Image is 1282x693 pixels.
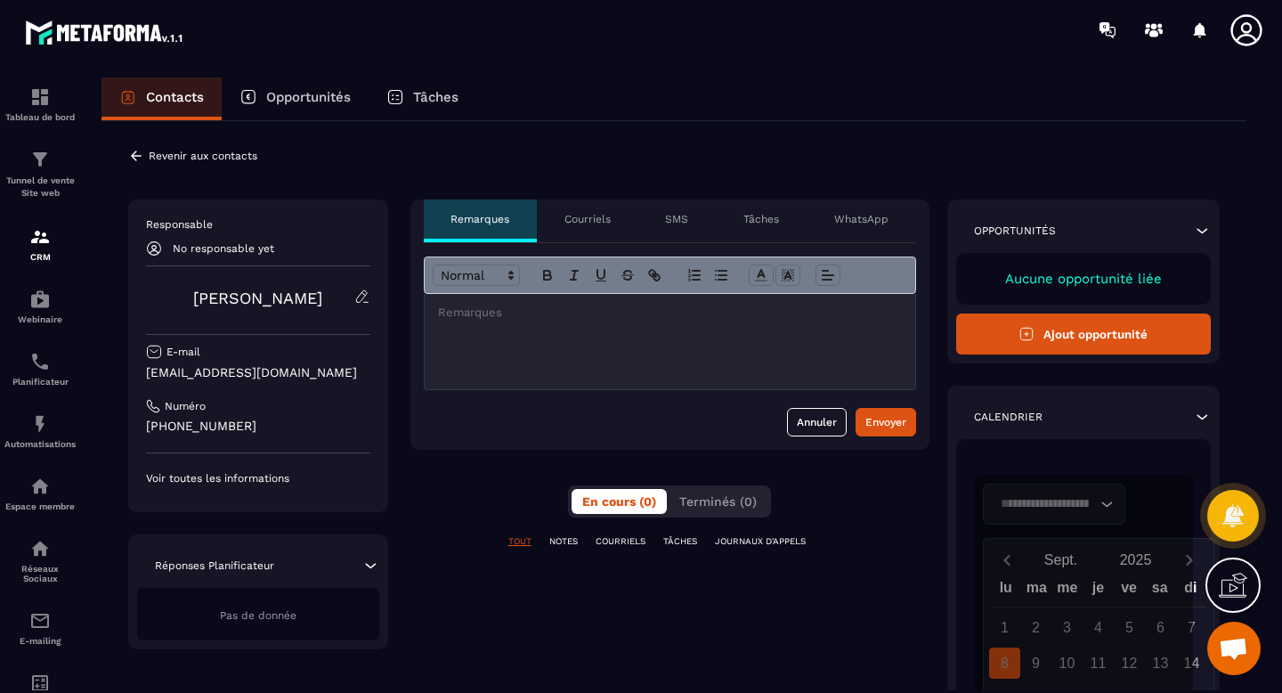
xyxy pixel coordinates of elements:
p: Revenir aux contacts [149,150,257,162]
span: En cours (0) [582,494,656,509]
p: Opportunités [974,224,1056,238]
p: No responsable yet [173,242,274,255]
img: logo [25,16,185,48]
p: Tableau de bord [4,112,76,122]
img: social-network [29,538,51,559]
p: Réponses Planificateur [155,558,274,573]
span: Pas de donnée [220,609,296,622]
img: formation [29,226,51,248]
a: emailemailE-mailing [4,597,76,659]
p: JOURNAUX D'APPELS [715,535,806,548]
p: Remarques [450,212,509,226]
p: Espace membre [4,501,76,511]
a: formationformationTunnel de vente Site web [4,135,76,213]
a: Tâches [369,77,476,120]
a: automationsautomationsEspace membre [4,462,76,525]
p: Réseaux Sociaux [4,564,76,583]
p: Opportunités [266,89,351,105]
img: automations [29,476,51,497]
button: Terminés (0) [669,489,767,514]
p: Tâches [743,212,779,226]
p: NOTES [549,535,578,548]
p: Aucune opportunité liée [974,271,1194,287]
p: [PHONE_NUMBER] [146,418,370,435]
p: E-mail [166,345,200,359]
p: CRM [4,252,76,262]
div: Envoyer [865,413,906,431]
button: En cours (0) [572,489,667,514]
button: Ajout opportunité [956,314,1212,355]
p: Responsable [146,217,370,232]
p: Calendrier [974,410,1043,424]
p: Courriels [564,212,611,226]
p: Automatisations [4,439,76,449]
a: Opportunités [222,77,369,120]
p: Voir toutes les informations [146,471,370,485]
img: automations [29,289,51,310]
a: automationsautomationsAutomatisations [4,400,76,462]
p: SMS [665,212,688,226]
p: Planificateur [4,377,76,387]
p: [EMAIL_ADDRESS][DOMAIN_NAME] [146,364,370,381]
span: Terminés (0) [679,494,757,509]
div: Ouvrir le chat [1207,622,1261,675]
p: Tâches [413,89,458,105]
button: Envoyer [856,408,916,436]
button: Annuler [787,408,847,436]
a: formationformationCRM [4,213,76,275]
p: TÂCHES [663,535,697,548]
img: automations [29,413,51,435]
p: Contacts [146,89,204,105]
img: formation [29,86,51,108]
a: formationformationTableau de bord [4,73,76,135]
a: automationsautomationsWebinaire [4,275,76,338]
p: WhatsApp [834,212,888,226]
p: Tunnel de vente Site web [4,175,76,200]
a: social-networksocial-networkRéseaux Sociaux [4,525,76,597]
a: [PERSON_NAME] [193,289,322,307]
p: Numéro [165,399,206,413]
img: formation [29,149,51,170]
a: schedulerschedulerPlanificateur [4,338,76,400]
p: COURRIELS [596,535,645,548]
img: email [29,610,51,632]
p: E-mailing [4,636,76,646]
img: scheduler [29,351,51,372]
p: Webinaire [4,314,76,324]
p: TOUT [508,535,531,548]
a: Contacts [101,77,222,120]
